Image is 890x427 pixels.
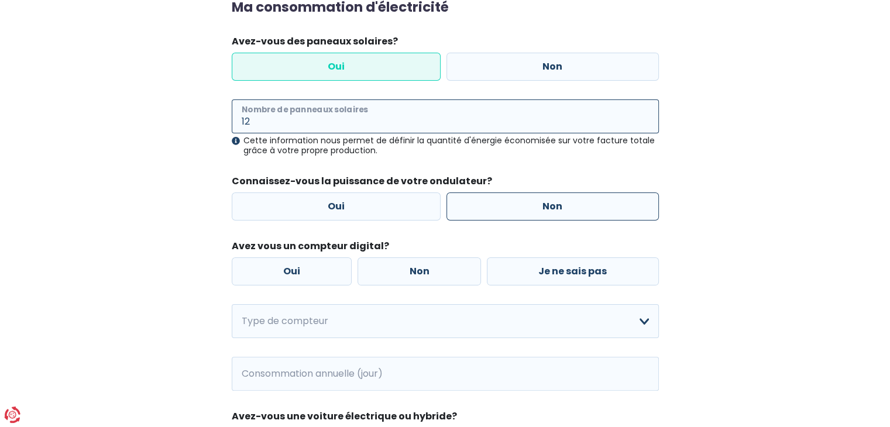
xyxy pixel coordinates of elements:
label: Non [446,192,659,221]
label: Oui [232,257,352,285]
label: Oui [232,53,441,81]
span: kWh [232,357,264,391]
legend: Avez vous un compteur digital? [232,239,659,257]
label: Non [446,53,659,81]
label: Je ne sais pas [487,257,659,285]
legend: Connaissez-vous la puissance de votre ondulateur? [232,174,659,192]
label: Oui [232,192,441,221]
label: Non [358,257,481,285]
legend: Avez-vous des paneaux solaires? [232,35,659,53]
div: Cette information nous permet de définir la quantité d'énergie économisée sur votre facture total... [232,136,659,156]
